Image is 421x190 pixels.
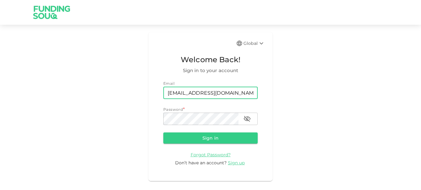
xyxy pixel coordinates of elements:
[243,40,265,47] div: Global
[163,81,174,86] span: Email
[175,160,227,166] span: Don’t have an account?
[163,87,258,99] input: email
[163,113,238,125] input: password
[163,132,258,144] button: Sign in
[163,67,258,74] span: Sign in to your account
[191,152,231,158] a: Forgot Password?
[228,160,245,166] span: Sign up
[163,107,183,112] span: Password
[163,54,258,66] span: Welcome Back!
